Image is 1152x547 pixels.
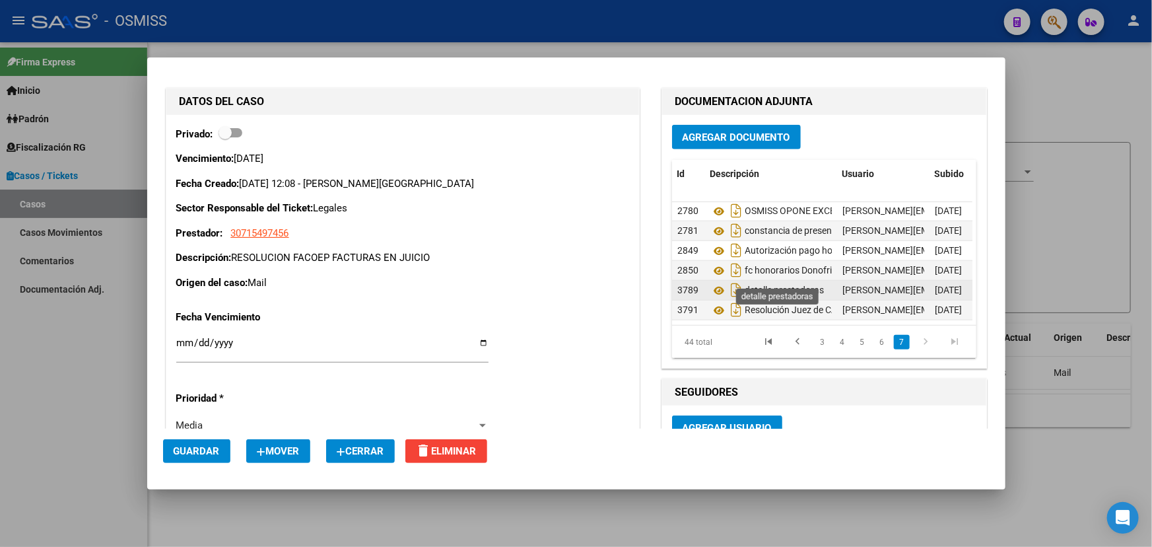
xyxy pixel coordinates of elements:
span: fc honorarios Donofrio x expte. GCBA. [745,266,900,276]
button: Agregar Documento [672,125,801,149]
a: 6 [874,335,890,349]
strong: DATOS DEL CASO [180,95,265,108]
span: [DATE] [935,205,962,216]
strong: Descripción: [176,252,232,264]
a: go to next page [914,335,939,349]
span: OSMISS OPONE EXCEPCIONES. INCONSTITUCIONALIDAD. [745,206,986,217]
span: Agregar Documento [683,131,790,143]
strong: Vencimiento: [176,153,234,164]
div: 2849 [677,243,700,258]
span: Media [176,419,203,431]
p: Legales [176,201,629,216]
li: page 6 [872,331,892,353]
strong: Privado: [176,128,213,140]
a: go to previous page [786,335,811,349]
h1: DOCUMENTACION ADJUNTA [675,94,973,110]
i: Descargar documento [728,200,745,221]
p: RESOLUCION FACOEP FACTURAS EN JUICIO [176,250,629,266]
span: constancia de presentacion juzgado [745,226,893,237]
span: Guardar [174,445,220,457]
div: 3789 [677,283,700,298]
a: go to first page [757,335,782,349]
h1: SEGUIDORES [675,384,973,400]
li: page 4 [832,331,852,353]
div: 2780 [677,203,700,219]
datatable-header-cell: Subido [930,160,996,188]
div: Open Intercom Messenger [1107,502,1139,534]
div: 2850 [677,263,700,278]
datatable-header-cell: Usuario [837,160,930,188]
span: [DATE] [935,245,962,256]
button: Guardar [163,439,230,463]
span: Mover [257,445,300,457]
a: go to last page [943,335,968,349]
span: Descripción [710,168,760,179]
span: Usuario [842,168,875,179]
button: Agregar Usuario [672,416,782,440]
i: Descargar documento [728,260,745,281]
span: Eliminar [416,445,477,457]
i: Descargar documento [728,299,745,320]
mat-icon: delete [416,443,432,458]
strong: Sector Responsable del Ticket: [176,202,314,214]
p: Fecha Vencimiento [176,310,312,325]
a: 4 [834,335,850,349]
datatable-header-cell: Id [672,160,705,188]
a: 5 [854,335,870,349]
span: [DATE] [935,305,962,315]
span: Subido [935,168,965,179]
span: Cerrar [337,445,384,457]
span: Id [677,168,685,179]
p: [DATE] 12:08 - [PERSON_NAME][GEOGRAPHIC_DATA] [176,176,629,192]
div: 44 total [672,326,731,359]
i: Descargar documento [728,220,745,241]
span: 30715497456 [231,227,289,239]
span: [DATE] [935,285,962,295]
li: page 5 [852,331,872,353]
i: Descargar documento [728,240,745,261]
span: [DATE] [935,265,962,275]
a: 7 [894,335,910,349]
p: Prioridad * [176,391,312,406]
button: Mover [246,439,310,463]
button: Eliminar [405,439,487,463]
strong: Fecha Creado: [176,178,240,190]
p: [DATE] [176,151,629,166]
p: Mail [176,275,629,291]
button: Cerrar [326,439,395,463]
li: page 3 [813,331,832,353]
strong: Prestador: [176,227,223,239]
datatable-header-cell: Descripción [705,160,837,188]
span: [DATE] [935,225,962,236]
strong: Origen del caso: [176,277,248,289]
span: Autorización pago honorarios [PERSON_NAME] [745,246,939,256]
i: Descargar documento [728,279,745,301]
span: detalle prestadoras [745,285,824,296]
li: page 7 [892,331,912,353]
div: 2781 [677,223,700,238]
span: Resolución Juez de CABA [745,305,849,316]
div: 3791 [677,303,700,318]
span: Agregar Usuario [683,422,772,434]
a: 3 [815,335,830,349]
